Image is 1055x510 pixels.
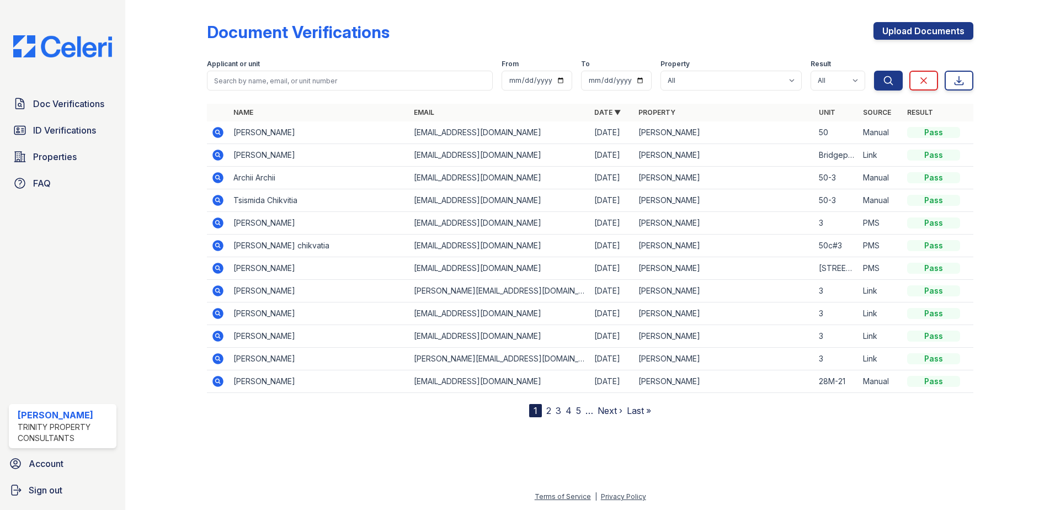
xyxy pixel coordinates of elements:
[233,108,253,116] a: Name
[33,97,104,110] span: Doc Verifications
[907,263,960,274] div: Pass
[9,172,116,194] a: FAQ
[907,285,960,296] div: Pass
[638,108,675,116] a: Property
[634,348,814,370] td: [PERSON_NAME]
[634,144,814,167] td: [PERSON_NAME]
[409,189,590,212] td: [EMAIL_ADDRESS][DOMAIN_NAME]
[660,60,690,68] label: Property
[29,484,62,497] span: Sign out
[859,370,903,393] td: Manual
[546,405,551,416] a: 2
[229,212,409,235] td: [PERSON_NAME]
[33,124,96,137] span: ID Verifications
[907,108,933,116] a: Result
[590,280,634,302] td: [DATE]
[590,325,634,348] td: [DATE]
[409,212,590,235] td: [EMAIL_ADDRESS][DOMAIN_NAME]
[814,189,859,212] td: 50-3
[859,212,903,235] td: PMS
[859,302,903,325] td: Link
[814,280,859,302] td: 3
[556,405,561,416] a: 3
[873,22,973,40] a: Upload Documents
[4,35,121,57] img: CE_Logo_Blue-a8612792a0a2168367f1c8372b55b34899dd931a85d93a1a3d3e32e68fde9ad4.png
[634,189,814,212] td: [PERSON_NAME]
[859,257,903,280] td: PMS
[529,404,542,417] div: 1
[814,370,859,393] td: 28M-21
[409,144,590,167] td: [EMAIL_ADDRESS][DOMAIN_NAME]
[229,325,409,348] td: [PERSON_NAME]
[4,479,121,501] button: Sign out
[814,257,859,280] td: [STREET_ADDRESS]
[581,60,590,68] label: To
[576,405,581,416] a: 5
[229,348,409,370] td: [PERSON_NAME]
[859,144,903,167] td: Link
[229,144,409,167] td: [PERSON_NAME]
[859,167,903,189] td: Manual
[207,22,390,42] div: Document Verifications
[414,108,434,116] a: Email
[409,121,590,144] td: [EMAIL_ADDRESS][DOMAIN_NAME]
[409,257,590,280] td: [EMAIL_ADDRESS][DOMAIN_NAME]
[33,150,77,163] span: Properties
[207,60,260,68] label: Applicant or unit
[409,370,590,393] td: [EMAIL_ADDRESS][DOMAIN_NAME]
[535,492,591,501] a: Terms of Service
[819,108,835,116] a: Unit
[207,71,493,91] input: Search by name, email, or unit number
[907,240,960,251] div: Pass
[814,121,859,144] td: 50
[590,302,634,325] td: [DATE]
[634,302,814,325] td: [PERSON_NAME]
[863,108,891,116] a: Source
[409,167,590,189] td: [EMAIL_ADDRESS][DOMAIN_NAME]
[590,121,634,144] td: [DATE]
[590,144,634,167] td: [DATE]
[634,167,814,189] td: [PERSON_NAME]
[859,235,903,257] td: PMS
[634,325,814,348] td: [PERSON_NAME]
[409,325,590,348] td: [EMAIL_ADDRESS][DOMAIN_NAME]
[634,280,814,302] td: [PERSON_NAME]
[594,108,621,116] a: Date ▼
[859,280,903,302] td: Link
[814,325,859,348] td: 3
[859,325,903,348] td: Link
[814,235,859,257] td: 50c#3
[627,405,651,416] a: Last »
[590,235,634,257] td: [DATE]
[9,119,116,141] a: ID Verifications
[814,144,859,167] td: Bridgeport
[814,167,859,189] td: 50-3
[907,353,960,364] div: Pass
[9,93,116,115] a: Doc Verifications
[907,217,960,229] div: Pass
[859,189,903,212] td: Manual
[229,189,409,212] td: Tsismida Chikvitia
[590,167,634,189] td: [DATE]
[590,370,634,393] td: [DATE]
[814,348,859,370] td: 3
[907,172,960,183] div: Pass
[907,127,960,138] div: Pass
[229,370,409,393] td: [PERSON_NAME]
[907,308,960,319] div: Pass
[907,150,960,161] div: Pass
[859,348,903,370] td: Link
[18,408,112,422] div: [PERSON_NAME]
[595,492,597,501] div: |
[229,302,409,325] td: [PERSON_NAME]
[409,235,590,257] td: [EMAIL_ADDRESS][DOMAIN_NAME]
[814,212,859,235] td: 3
[907,331,960,342] div: Pass
[229,121,409,144] td: [PERSON_NAME]
[598,405,622,416] a: Next ›
[634,370,814,393] td: [PERSON_NAME]
[907,376,960,387] div: Pass
[590,348,634,370] td: [DATE]
[634,121,814,144] td: [PERSON_NAME]
[566,405,572,416] a: 4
